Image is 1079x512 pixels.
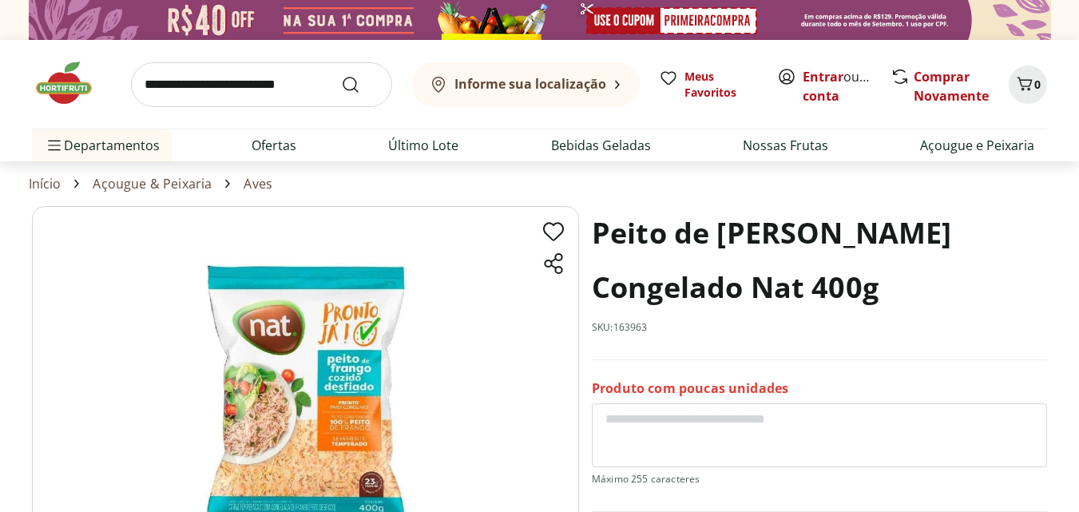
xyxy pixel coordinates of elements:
[29,177,61,191] a: Início
[659,69,758,101] a: Meus Favoritos
[131,62,392,107] input: search
[592,206,1047,315] h1: Peito de [PERSON_NAME] Congelado Nat 400g
[252,136,296,155] a: Ofertas
[1034,77,1041,92] span: 0
[45,126,160,165] span: Departamentos
[803,67,874,105] span: ou
[551,136,651,155] a: Bebidas Geladas
[684,69,758,101] span: Meus Favoritos
[45,126,64,165] button: Menu
[592,379,788,397] p: Produto com poucas unidades
[1009,65,1047,104] button: Carrinho
[388,136,458,155] a: Último Lote
[244,177,272,191] a: Aves
[743,136,828,155] a: Nossas Frutas
[93,177,212,191] a: Açougue & Peixaria
[341,75,379,94] button: Submit Search
[914,68,989,105] a: Comprar Novamente
[803,68,843,85] a: Entrar
[32,59,112,107] img: Hortifruti
[454,75,606,93] b: Informe sua localização
[803,68,891,105] a: Criar conta
[592,321,648,334] p: SKU: 163963
[920,136,1034,155] a: Açougue e Peixaria
[411,62,640,107] button: Informe sua localização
